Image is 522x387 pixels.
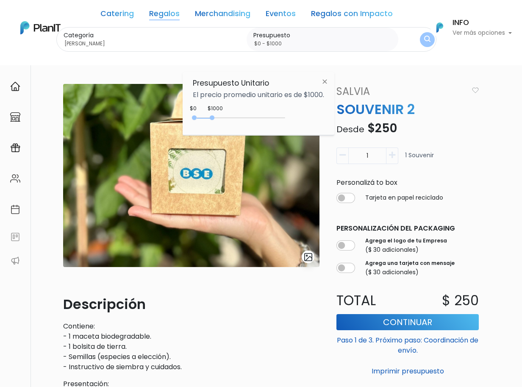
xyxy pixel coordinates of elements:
[442,290,479,311] p: $ 250
[424,36,430,44] img: search_button-432b6d5273f82d61273b3651a40e1bd1b912527efae98b1b7a1b2c0702e16a8d.svg
[430,18,449,37] img: PlanIt Logo
[303,252,313,262] img: gallery-light
[336,223,479,234] p: Personalización del packaging
[405,151,434,167] p: 1 souvenir
[253,31,395,40] label: Presupuesto
[336,123,364,135] span: Desde
[365,268,455,277] p: ($ 30 adicionales)
[317,74,333,89] img: close-6986928ebcb1d6c9903e3b54e860dbc4d054630f23adef3a32610726dff6a82b.svg
[10,232,20,242] img: feedback-78b5a0c8f98aac82b08bfc38622c3050aee476f2c9584af64705fc4e61158814.svg
[365,245,447,254] p: ($ 30 adicionales)
[331,290,408,311] p: Total
[453,19,512,27] h6: INFO
[20,21,61,34] img: PlanIt Logo
[331,178,484,188] div: Personalizá to box
[193,79,324,88] h6: Presupuesto Unitario
[208,105,223,112] div: $1000
[331,84,471,99] a: Salvia
[63,84,319,267] img: WhatsApp_Image_2023-05-24_at_16.02.33.jpeg
[10,143,20,153] img: campaigns-02234683943229c281be62815700db0a1741e53638e28bf9629b52c665b00959.svg
[10,112,20,122] img: marketplace-4ceaa7011d94191e9ded77b95e3339b90024bf715f7c57f8cf31f2d8c509eaba.svg
[193,92,324,98] p: El precio promedio unitario es de $1000.
[195,10,250,20] a: Merchandising
[425,17,512,39] button: PlanIt Logo INFO Ver más opciones
[365,193,443,202] label: Tarjeta en papel reciclado
[311,10,393,20] a: Regalos con Impacto
[365,259,455,267] label: Agrega una tarjeta con mensaje
[10,81,20,92] img: home-e721727adea9d79c4d83392d1f703f7f8bce08238fde08b1acbfd93340b81755.svg
[63,294,319,315] p: Descripción
[10,256,20,266] img: partners-52edf745621dab592f3b2c58e3bca9d71375a7ef29c3b500c9f145b62cc070d4.svg
[367,120,397,136] span: $250
[190,105,197,112] div: $0
[365,237,447,245] label: Agrega el logo de tu Empresa
[63,321,319,372] p: Contiene: - 1 maceta biodegradable. - 1 bolsita de tierra. - Semillas (especies a elección). - In...
[10,204,20,214] img: calendar-87d922413cdce8b2cf7b7f5f62616a5cf9e4887200fb71536465627b3292af00.svg
[331,99,484,120] p: SOUVENIR 2
[336,314,479,330] button: Continuar
[453,30,512,36] p: Ver más opciones
[100,10,134,20] a: Catering
[149,10,180,20] a: Regalos
[266,10,296,20] a: Eventos
[336,332,479,356] p: Paso 1 de 3. Próximo paso: Coordinación de envío.
[472,87,479,93] img: heart_icon
[10,173,20,184] img: people-662611757002400ad9ed0e3c099ab2801c6687ba6c219adb57efc949bc21e19d.svg
[336,364,479,379] button: Imprimir presupuesto
[64,31,243,40] label: Categoría
[44,8,122,25] div: ¿Necesitás ayuda?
